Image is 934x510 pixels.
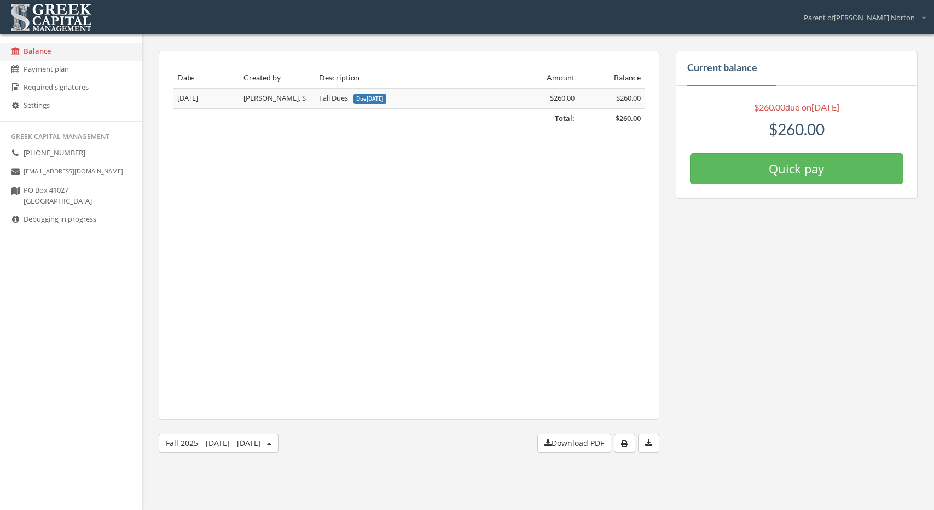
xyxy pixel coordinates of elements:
div: Amount [517,72,575,83]
span: $260.00 [550,93,575,103]
span: Due [353,94,387,104]
span: [DATE] - [DATE] [206,438,261,448]
span: Fall Dues [319,93,386,103]
td: Total: [173,108,579,128]
span: [DATE] [367,95,383,102]
span: [PERSON_NAME], S [243,93,306,103]
span: Parent of [PERSON_NAME] Norton [804,8,915,22]
div: Balance [583,72,641,83]
button: Fall 2025[DATE] - [DATE] [159,434,279,453]
div: Description [319,72,508,83]
span: PO Box 41027 [GEOGRAPHIC_DATA] [24,185,92,206]
span: $260.00 [754,102,785,112]
div: Parent of[PERSON_NAME] Norton [804,4,926,22]
button: Download PDF [537,434,611,453]
span: Fall 2025 [166,438,261,448]
div: Created by [243,72,310,83]
td: [DATE] [173,88,239,108]
h4: Current balance [687,62,757,74]
small: [EMAIL_ADDRESS][DOMAIN_NAME] [24,167,123,175]
span: $260.00 [616,93,641,103]
span: $260.00 [769,120,825,138]
h5: due on [DATE] [690,102,903,112]
button: Quick pay [690,153,903,184]
span: $260.00 [616,113,641,123]
div: Date [177,72,235,83]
